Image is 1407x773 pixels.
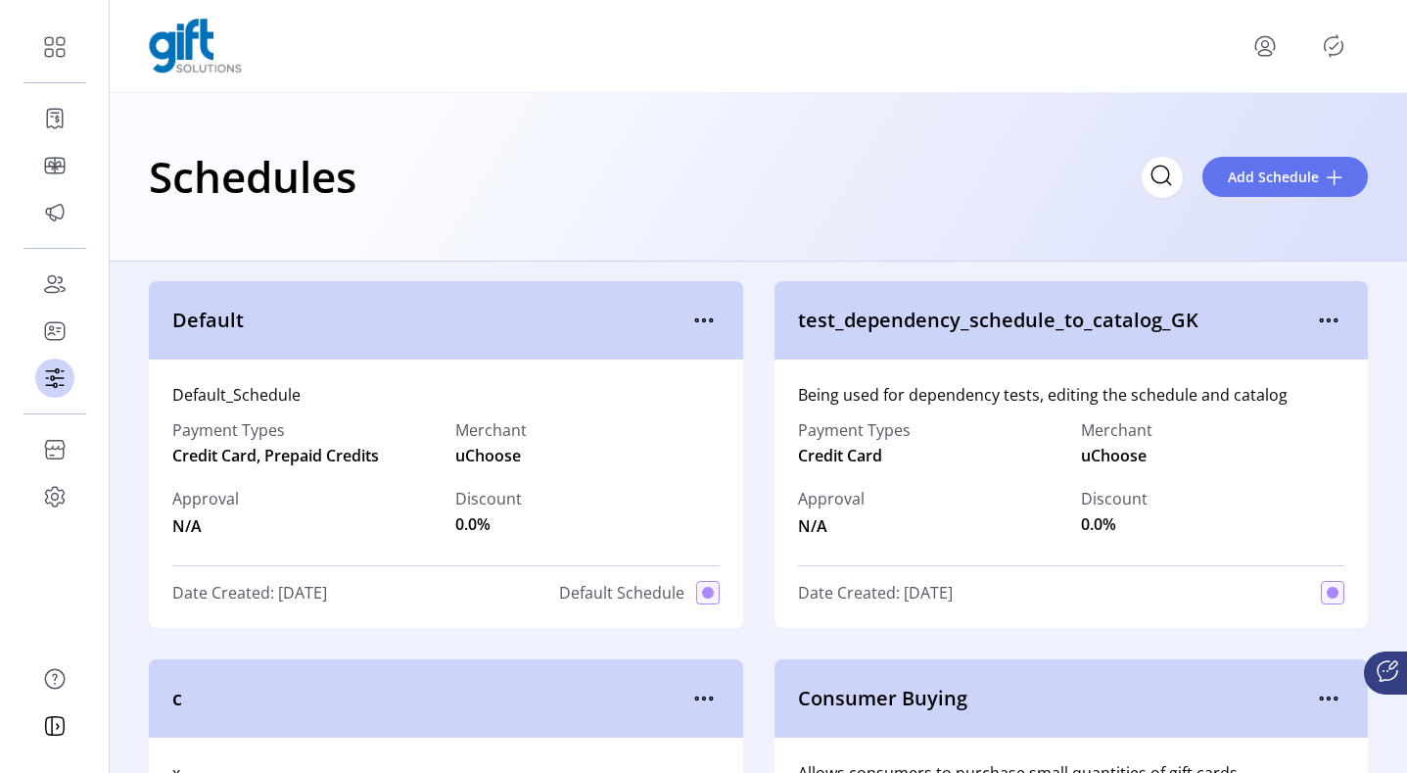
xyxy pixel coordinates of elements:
[172,487,239,510] span: Approval
[172,306,688,335] span: Default
[1313,683,1344,714] button: menu
[688,305,720,336] button: menu
[172,383,720,407] div: Default_Schedule
[1081,444,1147,467] span: uChoose
[798,418,911,442] label: Payment Types
[172,418,436,442] label: Payment Types
[455,418,527,442] label: Merchant
[798,487,865,510] span: Approval
[172,510,239,538] span: N/A
[798,444,882,467] span: Credit Card
[149,142,356,211] h1: Schedules
[1081,418,1152,442] label: Merchant
[798,684,1314,713] span: Consumer Buying
[172,684,688,713] span: c
[1142,157,1183,198] input: Search
[1249,30,1281,62] button: menu
[688,683,720,714] button: menu
[455,512,491,536] span: 0.0%
[1081,487,1148,510] label: Discount
[1202,157,1368,197] button: Add Schedule
[149,19,242,73] img: logo
[798,306,1314,335] span: test_dependency_schedule_to_catalog_GK
[455,487,522,510] label: Discount
[1228,167,1319,187] span: Add Schedule
[798,383,1345,407] div: Being used for dependency tests, editing the schedule and catalog
[455,444,521,467] span: uChoose
[1318,30,1349,62] button: Publisher Panel
[1313,305,1344,336] button: menu
[798,510,865,538] span: N/A
[1081,512,1116,536] span: 0.0%
[798,581,953,604] span: Date Created: [DATE]
[172,581,327,604] span: Date Created: [DATE]
[172,444,436,467] span: Credit Card, Prepaid Credits
[559,581,684,604] span: Default Schedule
